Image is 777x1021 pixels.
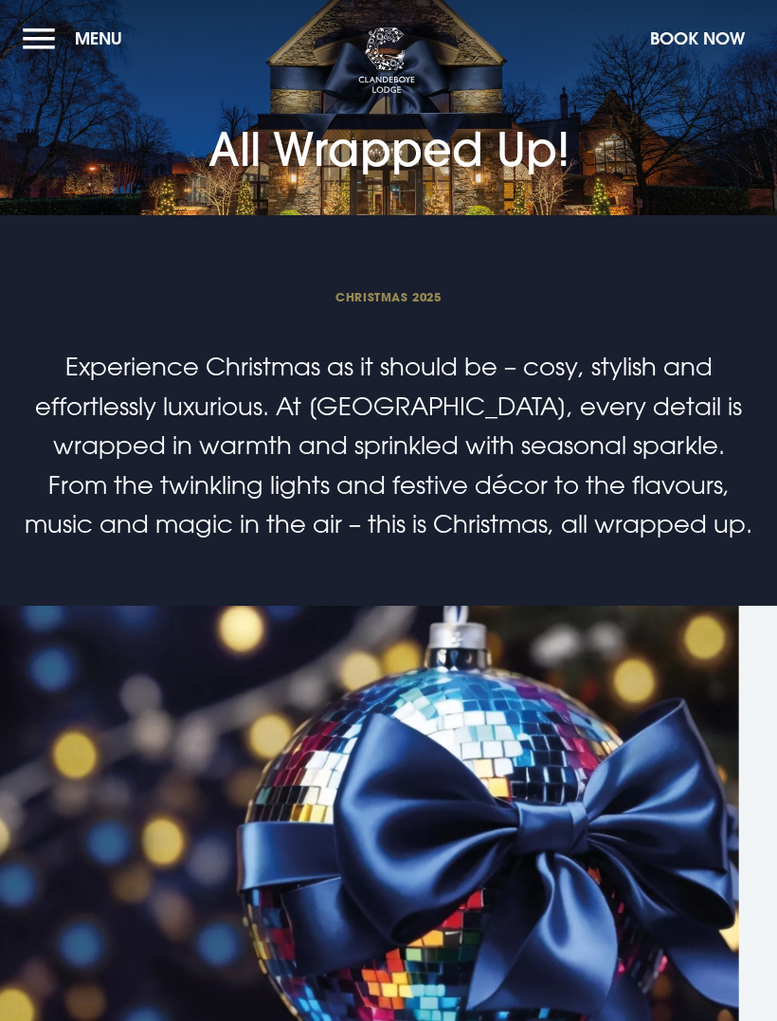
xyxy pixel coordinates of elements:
img: Clandeboye Lodge [358,27,415,94]
span: Menu [75,27,122,49]
p: Experience Christmas as it should be – cosy, stylish and effortlessly luxurious. At [GEOGRAPHIC_D... [23,347,754,544]
button: Book Now [641,18,754,59]
span: Christmas 2025 [23,289,754,304]
button: Menu [23,18,132,59]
